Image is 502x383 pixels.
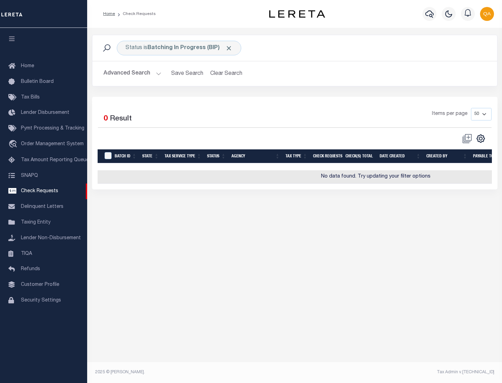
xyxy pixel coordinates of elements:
span: SNAPQ [21,173,38,178]
th: Agency: activate to sort column ascending [229,149,283,164]
span: Order Management System [21,142,84,147]
span: Pymt Processing & Tracking [21,126,84,131]
th: Check(s) Total [343,149,377,164]
label: Result [110,114,132,125]
span: Lender Non-Disbursement [21,236,81,241]
div: Tax Admin v.[TECHNICAL_ID] [300,369,494,375]
th: Batch Id: activate to sort column ascending [112,149,139,164]
th: State: activate to sort column ascending [139,149,162,164]
img: svg+xml;base64,PHN2ZyB4bWxucz0iaHR0cDovL3d3dy53My5vcmcvMjAwMC9zdmciIHBvaW50ZXItZXZlbnRzPSJub25lIi... [480,7,494,21]
span: Lender Disbursement [21,110,69,115]
th: Tax Type: activate to sort column ascending [283,149,310,164]
img: logo-dark.svg [269,10,325,18]
span: Home [21,64,34,69]
li: Check Requests [115,11,156,17]
span: Tax Bills [21,95,40,100]
span: Check Requests [21,189,58,194]
th: Date Created: activate to sort column ascending [377,149,424,164]
a: Home [103,12,115,16]
i: travel_explore [8,140,20,149]
span: Items per page [432,110,467,118]
th: Created By: activate to sort column ascending [424,149,470,164]
span: Tax Amount Reporting Queue [21,158,89,163]
button: Save Search [167,67,207,80]
div: Status is [117,41,241,55]
span: Taxing Entity [21,220,51,225]
span: 0 [104,115,108,123]
b: Batching In Progress (BIP) [147,45,233,51]
span: Customer Profile [21,282,59,287]
span: Refunds [21,267,40,272]
button: Clear Search [207,67,245,80]
span: Click to Remove [225,45,233,52]
span: TIQA [21,251,32,256]
span: Bulletin Board [21,79,54,84]
button: Advanced Search [104,67,161,80]
span: Security Settings [21,298,61,303]
div: 2025 © [PERSON_NAME]. [90,369,295,375]
span: Delinquent Letters [21,204,63,209]
th: Tax Service Type: activate to sort column ascending [162,149,204,164]
th: Check Requests [310,149,343,164]
th: Status: activate to sort column ascending [204,149,229,164]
